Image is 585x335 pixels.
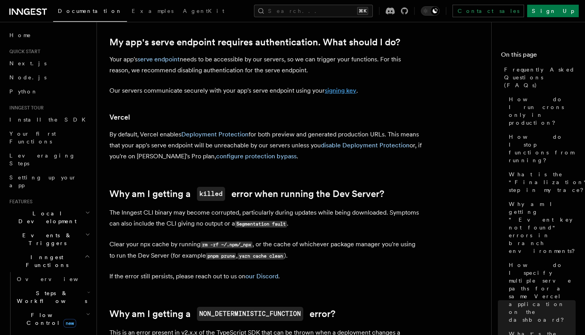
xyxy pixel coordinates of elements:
[197,307,303,321] code: NON_DETERMINISTIC_FUNCTION
[321,142,410,149] a: disable Deployment Protection
[506,258,576,327] a: How do I specify multiple serve paths for a same Vercel application on the dashboard?
[527,5,579,17] a: Sign Up
[58,8,122,14] span: Documentation
[506,197,576,258] a: Why am I getting “Event key not found" errors in branch environments?
[200,242,252,248] code: rm -rf ~/.npm/_npx
[509,95,576,127] span: How do I run crons only in production?
[9,88,38,95] span: Python
[17,276,97,282] span: Overview
[109,54,422,76] p: Your app's needs to be accessible by our servers, so we can trigger your functions. For this reas...
[6,170,92,192] a: Setting up your app
[216,152,297,160] a: configure protection bypass
[53,2,127,22] a: Documentation
[109,85,422,96] p: Our servers communicate securely with your app's serve endpoint using your .
[501,50,576,63] h4: On this page
[6,206,92,228] button: Local Development
[9,31,31,39] span: Home
[357,7,368,15] kbd: ⌘K
[509,200,580,255] span: Why am I getting “Event key not found" errors in branch environments?
[6,48,40,55] span: Quick start
[109,112,130,123] a: Vercel
[14,272,92,286] a: Overview
[132,8,174,14] span: Examples
[109,307,335,321] a: Why am I getting aNON_DETERMINISTIC_FUNCTIONerror?
[14,308,92,330] button: Flow Controlnew
[138,56,180,63] a: serve endpoint
[6,84,92,99] a: Python
[6,231,85,247] span: Events & Triggers
[9,74,47,81] span: Node.js
[504,66,576,89] span: Frequently Asked Questions (FAQs)
[127,2,178,21] a: Examples
[6,70,92,84] a: Node.js
[109,187,384,201] a: Why am I getting akillederror when running the Dev Server?
[14,289,87,305] span: Steps & Workflows
[109,239,422,262] p: Clear your npx cache by running , or the cache of whichever package manager you're using to run t...
[14,286,92,308] button: Steps & Workflows
[506,92,576,130] a: How do I run crons only in production?
[453,5,524,17] a: Contact sales
[6,105,44,111] span: Inngest tour
[238,253,284,260] code: yarn cache clean
[109,271,422,282] p: If the error still persists, please reach out to us on .
[6,228,92,250] button: Events & Triggers
[178,2,229,21] a: AgentKit
[183,8,224,14] span: AgentKit
[109,129,422,162] p: By default, Vercel enables for both preview and generated production URLs. This means that your a...
[181,131,249,138] a: Deployment Protection
[325,87,356,94] a: signing key
[9,174,77,188] span: Setting up your app
[506,167,576,197] a: What is the "Finalization" step in my trace?
[506,130,576,167] a: How do I stop functions from running?
[6,149,92,170] a: Leveraging Steps
[9,60,47,66] span: Next.js
[9,152,75,167] span: Leveraging Steps
[6,113,92,127] a: Install the SDK
[254,5,373,17] button: Search...⌘K
[6,210,85,225] span: Local Development
[14,311,86,327] span: Flow Control
[6,28,92,42] a: Home
[6,56,92,70] a: Next.js
[9,116,90,123] span: Install the SDK
[6,250,92,272] button: Inngest Functions
[63,319,76,328] span: new
[509,261,576,324] span: How do I specify multiple serve paths for a same Vercel application on the dashboard?
[197,187,225,201] code: killed
[235,221,287,228] code: Segmentation fault
[501,63,576,92] a: Frequently Asked Questions (FAQs)
[6,199,32,205] span: Features
[509,133,576,164] span: How do I stop functions from running?
[109,207,422,229] p: The Inngest CLI binary may become corrupted, particularly during updates while being downloaded. ...
[6,253,84,269] span: Inngest Functions
[421,6,440,16] button: Toggle dark mode
[109,37,400,48] a: My app's serve endpoint requires authentication. What should I do?
[206,253,236,260] code: pnpm prune
[6,127,92,149] a: Your first Functions
[245,272,278,280] a: our Discord
[9,131,56,145] span: Your first Functions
